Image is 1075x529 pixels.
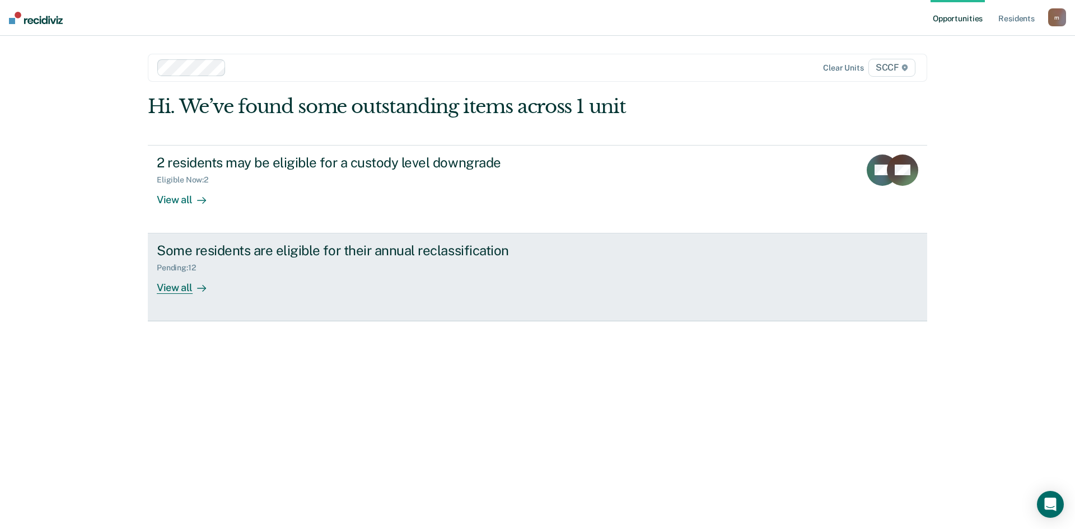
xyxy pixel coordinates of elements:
[157,155,550,171] div: 2 residents may be eligible for a custody level downgrade
[157,242,550,259] div: Some residents are eligible for their annual reclassification
[1037,491,1064,518] div: Open Intercom Messenger
[157,273,219,294] div: View all
[9,12,63,24] img: Recidiviz
[1048,8,1066,26] button: m
[148,95,772,118] div: Hi. We’ve found some outstanding items across 1 unit
[823,63,864,73] div: Clear units
[157,263,205,273] div: Pending : 12
[868,59,915,77] span: SCCF
[148,233,927,321] a: Some residents are eligible for their annual reclassificationPending:12View all
[157,184,219,206] div: View all
[148,145,927,233] a: 2 residents may be eligible for a custody level downgradeEligible Now:2View all
[157,175,217,185] div: Eligible Now : 2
